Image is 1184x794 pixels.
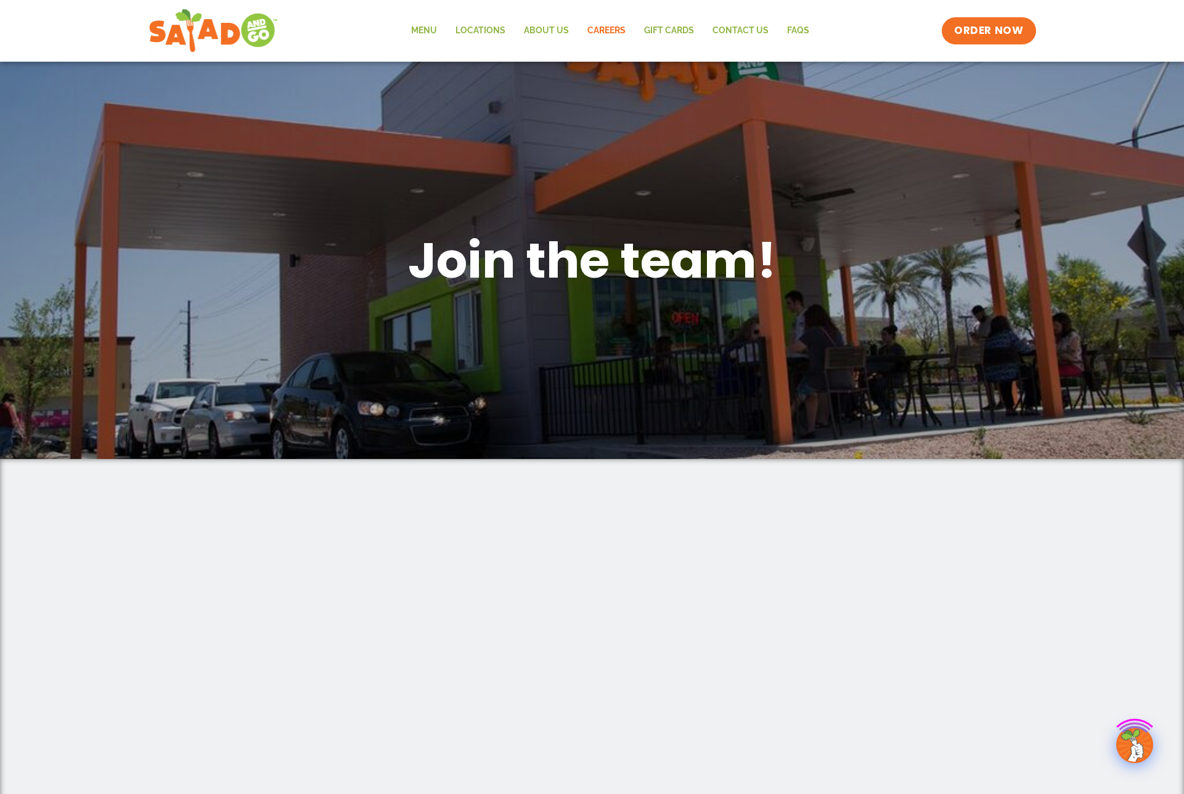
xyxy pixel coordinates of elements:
[402,17,819,45] nav: Menu
[272,228,913,292] h1: Join the team!
[578,17,635,45] a: Careers
[954,23,1023,38] span: ORDER NOW
[703,17,778,45] a: Contact Us
[942,17,1035,44] a: ORDER NOW
[446,17,515,45] a: Locations
[402,17,446,45] a: Menu
[149,6,279,56] img: new-SAG-logo-768×292
[778,17,819,45] a: FAQs
[635,17,703,45] a: GIFT CARDS
[515,17,578,45] a: About Us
